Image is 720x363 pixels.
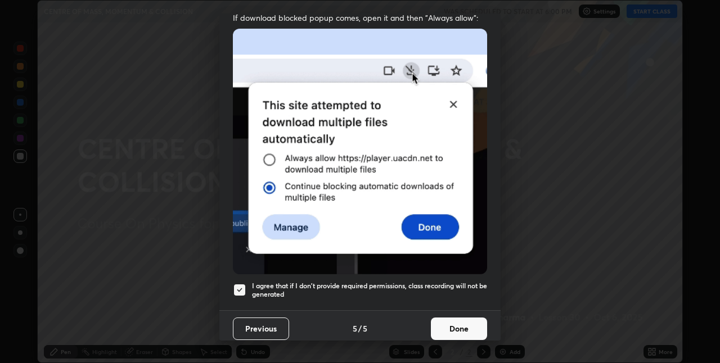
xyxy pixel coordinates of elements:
h4: 5 [353,323,357,334]
img: downloads-permission-blocked.gif [233,29,487,274]
button: Done [431,317,487,340]
h4: 5 [363,323,367,334]
button: Previous [233,317,289,340]
span: If download blocked popup comes, open it and then "Always allow": [233,12,487,23]
h4: / [358,323,362,334]
h5: I agree that if I don't provide required permissions, class recording will not be generated [252,282,487,299]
